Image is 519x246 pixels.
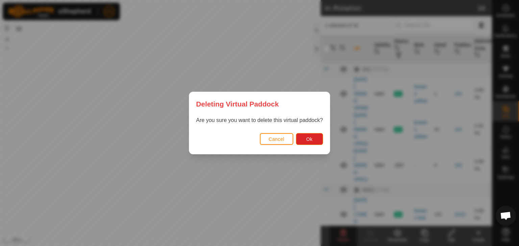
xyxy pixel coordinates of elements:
button: Cancel [260,133,293,145]
button: Ok [296,133,323,145]
p: Are you sure you want to delete this virtual paddock? [196,116,323,124]
a: Open chat [496,206,516,226]
span: Cancel [269,136,285,142]
span: Deleting Virtual Paddock [196,99,279,109]
span: Ok [306,136,313,142]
